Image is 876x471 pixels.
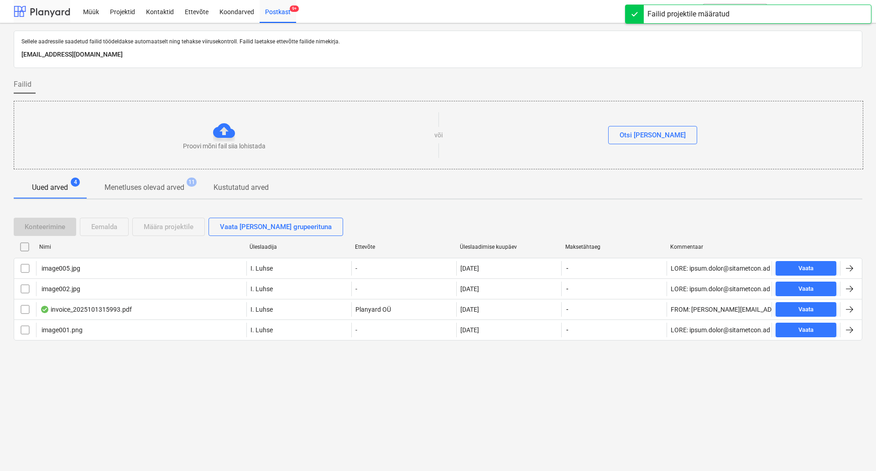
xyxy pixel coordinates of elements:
[40,306,49,313] div: Andmed failist loetud
[647,9,730,20] div: Failid projektile määratud
[187,178,197,187] span: 11
[290,5,299,12] span: 9+
[40,285,80,293] div: image002.jpg
[830,427,876,471] iframe: Chat Widget
[565,244,663,250] div: Maksetähtaeg
[14,79,31,90] span: Failid
[776,261,836,276] button: Vaata
[460,306,479,313] div: [DATE]
[40,265,80,272] div: image005.jpg
[21,38,855,46] p: Sellele aadressile saadetud failid töödeldakse automaatselt ning tehakse viirusekontroll. Failid ...
[220,221,332,233] div: Vaata [PERSON_NAME] grupeerituna
[460,244,558,250] div: Üleslaadimise kuupäev
[250,305,273,314] p: I. Luhse
[798,304,813,315] div: Vaata
[798,284,813,294] div: Vaata
[798,263,813,274] div: Vaata
[776,282,836,296] button: Vaata
[434,131,443,140] p: või
[351,302,456,317] div: Planyard OÜ
[250,264,273,273] p: I. Luhse
[565,305,569,314] span: -
[798,325,813,335] div: Vaata
[565,264,569,273] span: -
[460,326,479,334] div: [DATE]
[183,141,266,151] p: Proovi mõni fail siia lohistada
[565,284,569,293] span: -
[460,265,479,272] div: [DATE]
[40,306,132,313] div: invoice_2025101315993.pdf
[565,325,569,335] span: -
[40,326,83,334] div: image001.png
[250,244,348,250] div: Üleslaadija
[351,282,456,296] div: -
[670,244,768,250] div: Kommentaar
[250,284,273,293] p: I. Luhse
[460,285,479,293] div: [DATE]
[14,101,863,169] div: Proovi mõni fail siia lohistadavõiOtsi [PERSON_NAME]
[776,323,836,337] button: Vaata
[39,244,242,250] div: Nimi
[608,126,697,144] button: Otsi [PERSON_NAME]
[355,244,453,250] div: Ettevõte
[71,178,80,187] span: 4
[250,325,273,335] p: I. Luhse
[21,49,855,60] p: [EMAIL_ADDRESS][DOMAIN_NAME]
[830,427,876,471] div: Vestlusvidin
[351,261,456,276] div: -
[351,323,456,337] div: -
[32,182,68,193] p: Uued arved
[104,182,184,193] p: Menetluses olevad arved
[214,182,269,193] p: Kustutatud arved
[776,302,836,317] button: Vaata
[209,218,343,236] button: Vaata [PERSON_NAME] grupeerituna
[620,129,686,141] div: Otsi [PERSON_NAME]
